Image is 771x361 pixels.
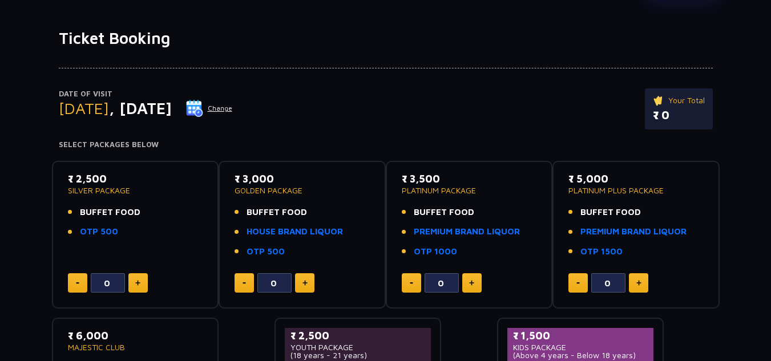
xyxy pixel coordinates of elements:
[580,245,623,258] a: OTP 1500
[513,328,648,343] p: ₹ 1,500
[576,282,580,284] img: minus
[247,225,343,238] a: HOUSE BRAND LIQUOR
[402,171,537,186] p: ₹ 3,500
[568,186,704,194] p: PLATINUM PLUS PACKAGE
[243,282,246,284] img: minus
[290,343,426,351] p: YOUTH PACKAGE
[235,186,370,194] p: GOLDEN PACKAGE
[235,171,370,186] p: ₹ 3,000
[59,99,109,117] span: [DATE]
[653,107,705,124] p: ₹ 0
[290,328,426,343] p: ₹ 2,500
[59,29,713,48] h1: Ticket Booking
[68,171,203,186] p: ₹ 2,500
[80,206,140,219] span: BUFFET FOOD
[636,280,641,286] img: plus
[580,225,687,238] a: PREMIUM BRAND LIQUOR
[68,343,203,351] p: MAJESTIC CLUB
[513,351,648,359] p: (Above 4 years - Below 18 years)
[568,171,704,186] p: ₹ 5,000
[414,245,457,258] a: OTP 1000
[109,99,172,117] span: , [DATE]
[247,245,285,258] a: OTP 500
[414,225,520,238] a: PREMIUM BRAND LIQUOR
[402,186,537,194] p: PLATINUM PACKAGE
[135,280,140,286] img: plus
[68,186,203,194] p: SILVER PACKAGE
[80,225,118,238] a: OTP 500
[653,94,705,107] p: Your Total
[513,343,648,351] p: KIDS PACKAGE
[302,280,308,286] img: plus
[59,88,233,100] p: Date of Visit
[410,282,413,284] img: minus
[469,280,474,286] img: plus
[76,282,79,284] img: minus
[653,94,665,107] img: ticket
[290,351,426,359] p: (18 years - 21 years)
[68,328,203,343] p: ₹ 6,000
[414,206,474,219] span: BUFFET FOOD
[580,206,641,219] span: BUFFET FOOD
[185,99,233,117] button: Change
[247,206,307,219] span: BUFFET FOOD
[59,140,713,149] h4: Select Packages Below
